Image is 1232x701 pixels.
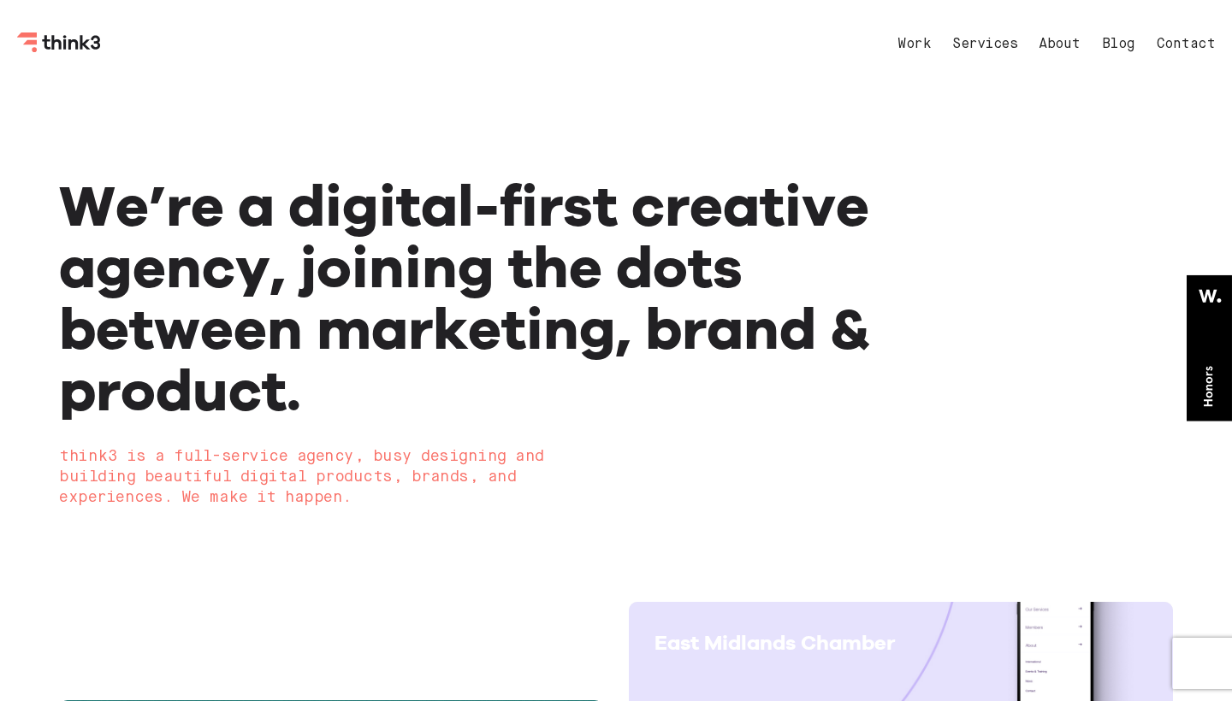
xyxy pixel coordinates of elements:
[1157,38,1216,51] a: Contact
[59,236,951,297] div: agency, joining the dots
[897,38,931,51] a: Work
[59,467,951,487] div: building beautiful digital products, brands, and
[59,174,951,236] div: We’re a digital-first creative
[1039,38,1081,51] a: About
[1102,38,1135,51] a: Blog
[59,297,951,359] div: between marketing, brand &
[654,630,895,655] span: East Midlands Chamber
[59,446,951,467] div: think3 is a full-service agency, busy designing and
[952,38,1017,51] a: Services
[59,359,951,421] div: product.
[59,487,951,508] div: experiences. We make it happen.
[17,39,103,56] a: Think3 Logo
